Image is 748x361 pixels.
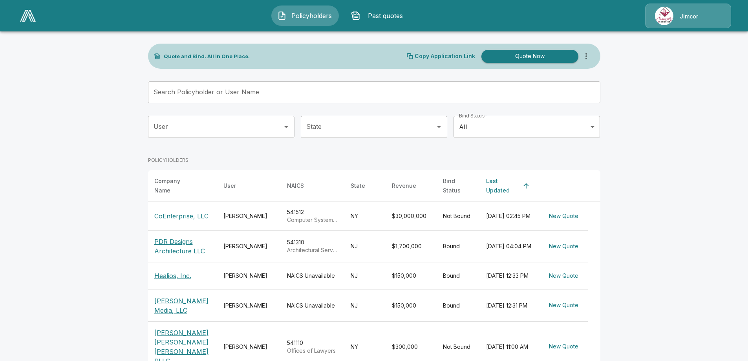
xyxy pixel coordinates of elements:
[437,290,480,321] td: Bound
[223,302,274,310] div: [PERSON_NAME]
[223,242,274,250] div: [PERSON_NAME]
[281,121,292,132] button: Open
[20,10,36,22] img: AA Logo
[480,262,540,290] td: [DATE] 12:33 PM
[164,54,250,59] p: Quote and Bind. All in One Place.
[480,202,540,231] td: [DATE] 02:45 PM
[154,271,191,280] p: Healios, Inc.
[459,112,485,119] label: Bind Status
[546,209,582,224] button: New Quote
[287,347,338,355] p: Offices of Lawyers
[486,176,519,195] div: Last Updated
[546,239,582,254] button: New Quote
[344,202,386,231] td: NY
[154,211,208,221] p: CoEnterprise, LLC
[281,290,344,321] td: NAICS Unavailable
[290,11,333,20] span: Policyholders
[480,231,540,262] td: [DATE] 04:04 PM
[454,116,600,138] div: All
[481,50,578,63] button: Quote Now
[386,262,437,290] td: $150,000
[546,298,582,313] button: New Quote
[287,238,338,254] div: 541310
[345,5,413,26] button: Past quotes IconPast quotes
[364,11,407,20] span: Past quotes
[437,262,480,290] td: Bound
[287,181,304,191] div: NAICS
[351,181,365,191] div: State
[478,50,578,63] a: Quote Now
[154,176,197,195] div: Company Name
[287,339,338,355] div: 541110
[480,290,540,321] td: [DATE] 12:31 PM
[223,212,274,220] div: [PERSON_NAME]
[223,272,274,280] div: [PERSON_NAME]
[386,231,437,262] td: $1,700,000
[386,202,437,231] td: $30,000,000
[351,11,360,20] img: Past quotes Icon
[287,216,338,224] p: Computer Systems Design Services
[392,181,416,191] div: Revenue
[344,290,386,321] td: NJ
[578,48,594,64] button: more
[437,231,480,262] td: Bound
[154,237,211,256] p: PDR Designs Architecture LLC
[437,202,480,231] td: Not Bound
[386,290,437,321] td: $150,000
[433,121,444,132] button: Open
[546,339,582,354] button: New Quote
[223,181,236,191] div: User
[287,246,338,254] p: Architectural Services
[344,231,386,262] td: NJ
[271,5,339,26] button: Policyholders IconPolicyholders
[415,53,475,59] p: Copy Application Link
[287,208,338,224] div: 541512
[546,269,582,283] button: New Quote
[154,296,211,315] p: [PERSON_NAME] Media, LLC
[344,262,386,290] td: NJ
[437,170,480,202] th: Bind Status
[148,157,188,164] p: POLICYHOLDERS
[281,262,344,290] td: NAICS Unavailable
[223,343,274,351] div: [PERSON_NAME]
[277,11,287,20] img: Policyholders Icon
